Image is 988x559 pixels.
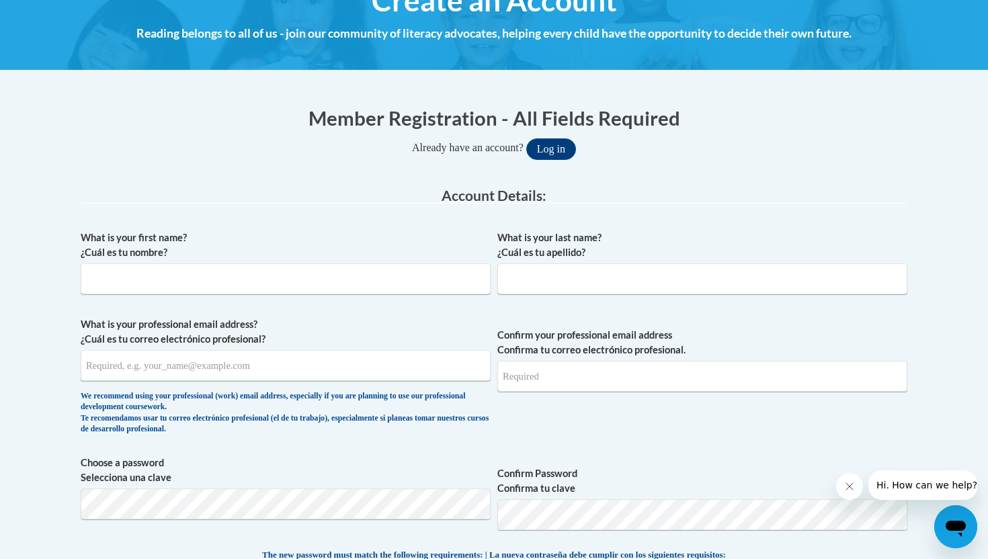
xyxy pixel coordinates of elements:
input: Metadata input [81,350,491,381]
input: Metadata input [81,263,491,294]
h4: Reading belongs to all of us - join our community of literacy advocates, helping every child have... [81,25,907,42]
label: Choose a password Selecciona una clave [81,456,491,485]
span: Account Details: [442,187,546,204]
input: Metadata input [497,263,907,294]
span: Already have an account? [412,142,524,153]
label: Confirm Password Confirma tu clave [497,466,907,496]
iframe: Close message [836,473,863,500]
div: We recommend using your professional (work) email address, especially if you are planning to use ... [81,391,491,435]
label: What is your last name? ¿Cuál es tu apellido? [497,230,907,260]
button: Log in [526,138,576,160]
label: Confirm your professional email address Confirma tu correo electrónico profesional. [497,328,907,357]
label: What is your professional email address? ¿Cuál es tu correo electrónico profesional? [81,317,491,347]
iframe: Message from company [868,470,977,500]
h1: Member Registration - All Fields Required [81,104,907,132]
iframe: Button to launch messaging window [934,505,977,548]
input: Required [497,361,907,392]
label: What is your first name? ¿Cuál es tu nombre? [81,230,491,260]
